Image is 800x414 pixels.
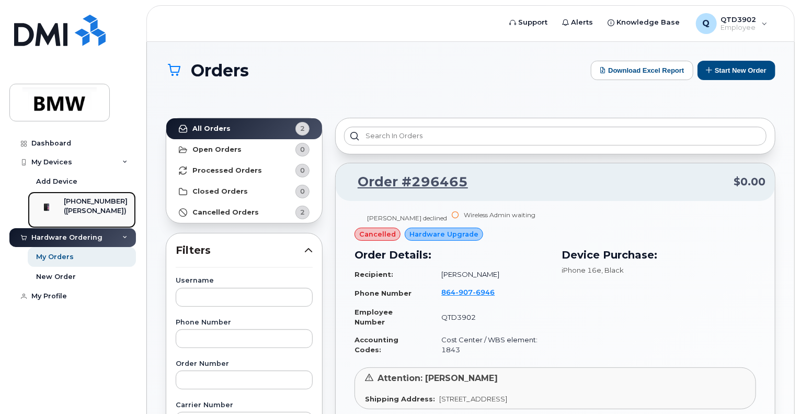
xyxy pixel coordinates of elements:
[355,247,549,263] h3: Order Details:
[300,207,305,217] span: 2
[355,335,398,354] strong: Accounting Codes:
[365,395,435,403] strong: Shipping Address:
[344,127,767,146] input: Search in orders
[755,368,792,406] iframe: Messenger Launcher
[166,118,322,139] a: All Orders2
[591,61,693,80] button: Download Excel Report
[464,210,535,219] div: Wireless Admin waiting
[441,288,507,296] a: 8649076946
[562,247,756,263] h3: Device Purchase:
[432,303,549,331] td: QTD3902
[166,160,322,181] a: Processed Orders0
[192,125,231,133] strong: All Orders
[192,166,262,175] strong: Processed Orders
[191,61,249,80] span: Orders
[300,144,305,154] span: 0
[176,277,313,284] label: Username
[355,308,393,326] strong: Employee Number
[734,174,765,189] span: $0.00
[367,214,447,222] div: [PERSON_NAME] declined
[192,146,242,154] strong: Open Orders
[300,186,305,196] span: 0
[439,395,507,403] span: [STREET_ADDRESS]
[432,265,549,284] td: [PERSON_NAME]
[359,229,396,239] span: cancelled
[562,266,601,274] span: iPhone 16e
[166,181,322,202] a: Closed Orders0
[176,243,304,258] span: Filters
[176,361,313,367] label: Order Number
[409,229,478,239] span: Hardware Upgrade
[300,165,305,175] span: 0
[455,288,473,296] span: 907
[441,288,495,296] span: 864
[355,270,393,278] strong: Recipient:
[355,289,412,297] strong: Phone Number
[166,202,322,223] a: Cancelled Orders2
[176,402,313,409] label: Carrier Number
[300,124,305,133] span: 2
[473,288,495,296] span: 6946
[345,173,468,192] a: Order #296465
[192,187,248,196] strong: Closed Orders
[166,139,322,160] a: Open Orders0
[698,61,775,80] button: Start New Order
[176,319,313,326] label: Phone Number
[432,331,549,359] td: Cost Center / WBS element: 1843
[601,266,624,274] span: , Black
[192,208,259,217] strong: Cancelled Orders
[378,373,498,383] span: Attention: [PERSON_NAME]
